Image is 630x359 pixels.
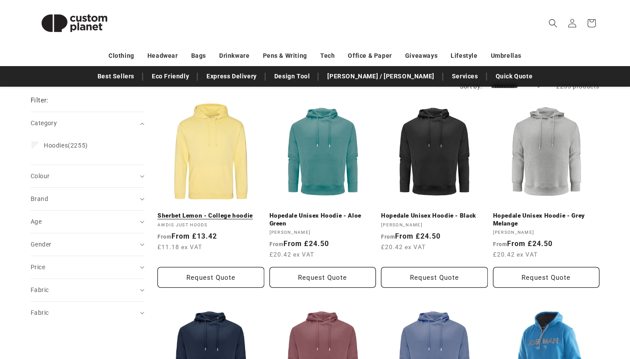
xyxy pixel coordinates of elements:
a: Umbrellas [491,48,521,63]
iframe: Chat Widget [480,264,630,359]
a: Design Tool [270,69,315,84]
a: Sherbet Lemon - College hoodie [157,212,264,220]
label: Sort by: [460,83,482,90]
a: Hopedale Unisex Hoodie - Grey Melange [493,212,600,227]
button: Request Quote [381,267,488,288]
a: Bags [191,48,206,63]
summary: Age (0 selected) [31,211,144,233]
span: Age [31,218,42,225]
summary: Gender (0 selected) [31,233,144,256]
button: Request Quote [157,267,264,288]
summary: Category (0 selected) [31,112,144,134]
a: Hopedale Unisex Hoodie - Black [381,212,488,220]
a: Hopedale Unisex Hoodie - Aloe Green [269,212,376,227]
span: Gender [31,241,51,248]
summary: Fabric (0 selected) [31,302,144,324]
a: Tech [320,48,335,63]
span: Category [31,120,57,127]
summary: Price [31,256,144,278]
span: Price [31,264,45,271]
a: Pens & Writing [263,48,307,63]
a: Best Sellers [93,69,139,84]
summary: Brand (0 selected) [31,188,144,210]
span: Brand [31,195,48,202]
span: Fabric [31,309,49,316]
span: Fabric [31,286,49,293]
img: Custom Planet [31,4,118,43]
a: Office & Paper [348,48,392,63]
a: Services [448,69,483,84]
a: Lifestyle [451,48,477,63]
a: Clothing [108,48,134,63]
span: 2255 products [556,83,599,90]
summary: Fabric (0 selected) [31,279,144,301]
a: Headwear [147,48,178,63]
div: Виджет чата [480,264,630,359]
summary: Colour (0 selected) [31,165,144,187]
span: (2255) [44,141,88,149]
summary: Search [543,14,563,33]
a: Drinkware [219,48,249,63]
span: Hoodies [44,142,68,149]
a: [PERSON_NAME] / [PERSON_NAME] [323,69,438,84]
button: Request Quote [269,267,376,288]
a: Quick Quote [491,69,537,84]
a: Giveaways [405,48,437,63]
a: Eco Friendly [147,69,193,84]
h2: Filter: [31,95,49,106]
a: Express Delivery [202,69,261,84]
span: Colour [31,172,49,179]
